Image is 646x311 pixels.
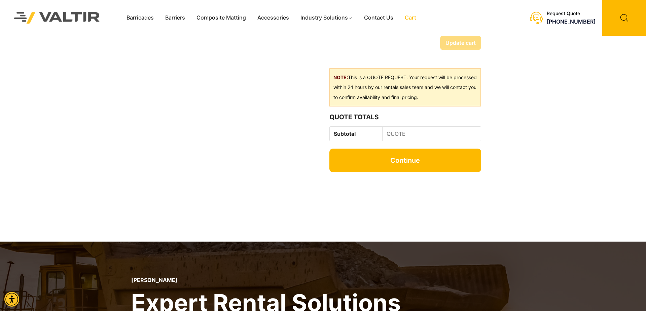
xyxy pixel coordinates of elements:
[358,13,399,23] a: Contact Us
[191,13,252,23] a: Composite Matting
[333,74,348,80] b: NOTE:
[252,13,295,23] a: Accessories
[329,68,481,107] div: This is a QUOTE REQUEST. Your request will be processed within 24 hours by our rentals sales team...
[547,18,596,25] a: call (888) 496-3625
[4,292,19,307] div: Accessibility Menu
[159,13,191,23] a: Barriers
[295,13,358,23] a: Industry Solutions
[547,11,596,17] div: Request Quote
[383,127,481,141] td: QUOTE
[329,149,481,172] a: Continue
[131,277,401,283] p: [PERSON_NAME]
[5,3,109,33] img: Valtir Rentals
[121,13,159,23] a: Barricades
[330,127,383,141] th: Subtotal
[440,35,481,50] button: Update cart
[399,13,422,23] a: Cart
[329,113,481,121] h2: Quote Totals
